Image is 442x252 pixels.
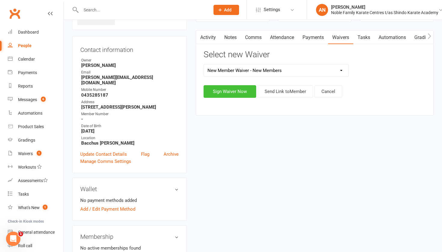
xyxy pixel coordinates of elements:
[80,197,179,204] li: No payment methods added
[81,140,179,146] strong: Bacchus [PERSON_NAME]
[353,31,374,44] a: Tasks
[316,4,328,16] div: AN
[8,160,63,174] a: Workouts
[43,205,48,210] span: 1
[18,138,35,142] div: Gradings
[8,79,63,93] a: Reports
[8,39,63,52] a: People
[18,84,33,88] div: Reports
[18,111,42,115] div: Automations
[374,31,410,44] a: Automations
[80,186,179,192] h3: Wallet
[18,165,36,169] div: Workouts
[8,66,63,79] a: Payments
[80,233,179,240] h3: Membership
[8,133,63,147] a: Gradings
[18,243,32,248] div: Roll call
[18,70,37,75] div: Payments
[8,226,63,239] a: General attendance kiosk mode
[328,31,353,44] a: Waivers
[8,25,63,39] a: Dashboard
[18,192,29,196] div: Tasks
[8,187,63,201] a: Tasks
[18,178,48,183] div: Assessments
[8,106,63,120] a: Automations
[81,63,179,68] strong: [PERSON_NAME]
[81,135,179,141] div: Location
[18,30,39,34] div: Dashboard
[8,201,63,214] a: What's New1
[80,44,179,53] h3: Contact information
[81,70,179,75] div: Email
[81,104,179,110] strong: [STREET_ADDRESS][PERSON_NAME]
[164,151,179,158] a: Archive
[224,7,232,12] span: Add
[80,151,127,158] a: Update Contact Details
[80,158,131,165] a: Manage Comms Settings
[213,5,239,15] button: Add
[315,85,342,98] button: Cancel
[81,92,179,98] strong: 0435285187
[41,97,46,102] span: 6
[81,99,179,105] div: Address
[81,123,179,129] div: Date of Birth
[81,111,179,117] div: Member Number
[80,244,179,252] p: No active memberships found
[204,50,426,59] h3: Select new Waiver
[204,85,256,98] button: Sign Waiver Now
[80,205,135,213] a: Add / Edit Payment Method
[18,230,55,235] div: General attendance
[81,75,179,85] strong: [PERSON_NAME][EMAIL_ADDRESS][DOMAIN_NAME]
[298,31,328,44] a: Payments
[18,97,37,102] div: Messages
[18,57,35,61] div: Calendar
[18,124,44,129] div: Product Sales
[81,128,179,134] strong: [DATE]
[6,232,20,246] iframe: Intercom live chat
[8,147,63,160] a: Waivers 1
[7,6,22,21] a: Clubworx
[37,151,41,156] span: 1
[241,31,266,44] a: Comms
[8,52,63,66] a: Calendar
[8,174,63,187] a: Assessments
[18,205,40,210] div: What's New
[264,3,280,16] span: Settings
[81,87,179,93] div: Mobile Number
[141,151,149,158] a: Flag
[79,6,206,14] input: Search...
[8,93,63,106] a: Messages 6
[258,85,313,98] button: Send Link toMember
[196,31,220,44] a: Activity
[266,31,298,44] a: Attendance
[8,120,63,133] a: Product Sales
[220,31,241,44] a: Notes
[18,151,33,156] div: Waivers
[331,4,438,10] div: [PERSON_NAME]
[18,43,32,48] div: People
[81,58,179,63] div: Owner
[18,232,23,236] span: 1
[331,10,438,15] div: Noble Family Karate Centres t/as Shindo Karate Academy
[81,116,179,122] strong: -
